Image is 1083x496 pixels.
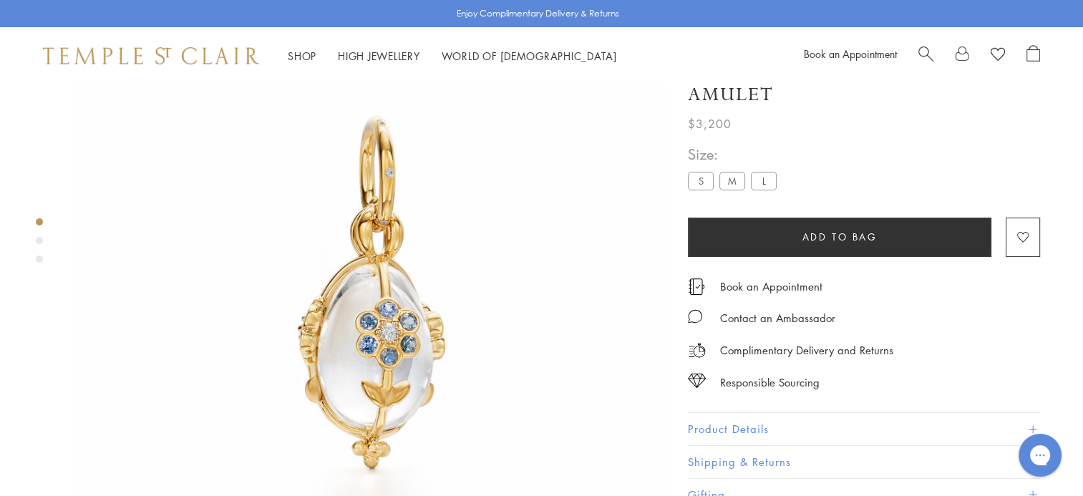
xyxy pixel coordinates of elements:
button: Product Details [688,413,1040,445]
label: L [751,172,777,190]
div: Product gallery navigation [36,215,43,274]
img: icon_appointment.svg [688,278,705,295]
a: Search [918,45,933,67]
label: S [688,172,714,190]
a: Book an Appointment [720,278,822,294]
p: Enjoy Complimentary Delivery & Returns [457,6,619,21]
a: Book an Appointment [804,47,897,61]
img: Temple St. Clair [43,47,259,64]
a: World of [DEMOGRAPHIC_DATA]World of [DEMOGRAPHIC_DATA] [442,49,617,63]
a: Open Shopping Bag [1026,45,1040,67]
div: Contact an Ambassador [720,309,835,327]
span: Add to bag [802,229,878,245]
p: Complimentary Delivery and Returns [720,341,893,359]
button: Add to bag [688,218,991,257]
a: ShopShop [288,49,316,63]
iframe: Gorgias live chat messenger [1011,429,1069,482]
img: icon_sourcing.svg [688,374,706,388]
a: View Wishlist [991,45,1005,67]
span: $3,200 [688,115,732,133]
a: High JewelleryHigh Jewellery [338,49,420,63]
div: Responsible Sourcing [720,374,820,392]
img: MessageIcon-01_2.svg [688,309,702,324]
button: Shipping & Returns [688,446,1040,478]
nav: Main navigation [288,47,617,65]
img: icon_delivery.svg [688,341,706,359]
label: M [719,172,745,190]
span: Size: [688,142,782,166]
